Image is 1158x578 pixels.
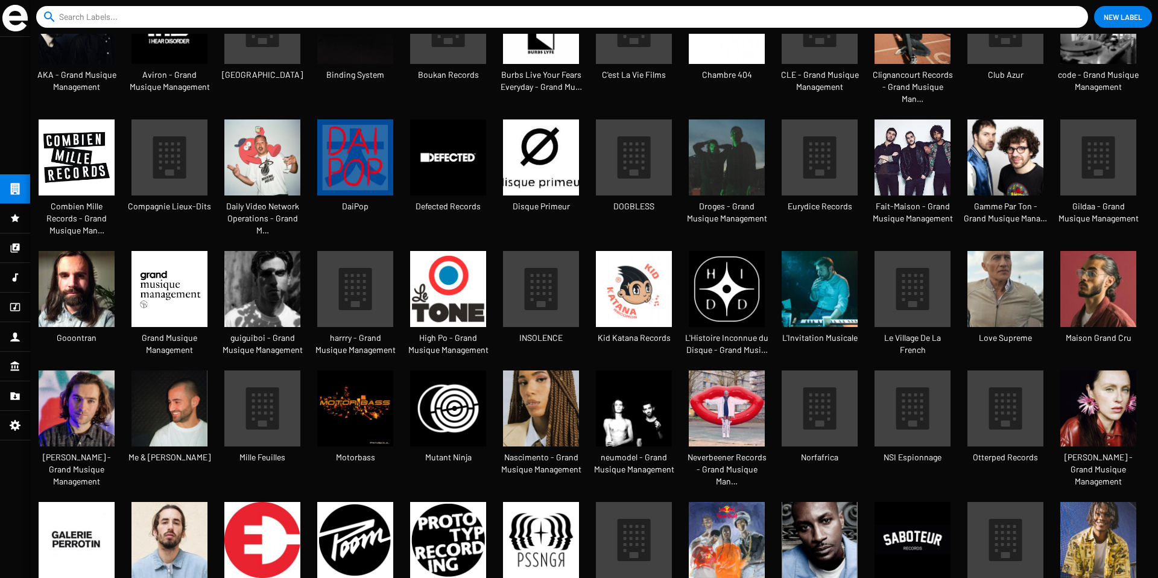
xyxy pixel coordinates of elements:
[680,451,773,487] span: Neverbeener Records - Grand Musique Man…
[402,251,495,370] a: High Po - Grand Musique Management
[410,370,486,446] img: unnamed.jpg
[773,69,866,93] span: CLE - Grand Musique Management
[410,251,486,327] img: avatars-000195342118-aql7fg-t500x500.jpg
[495,119,587,227] a: Disque Primeur
[402,119,495,227] a: Defected Records
[503,502,579,578] img: PSSNGR-logo.jpeg
[123,200,216,212] span: Compagnie Lieux-Dits
[875,119,951,195] img: telechargement.jpeg
[30,119,123,251] a: Combien Mille Records - Grand Musique Man…
[967,251,1043,327] img: 026-46-%28c%29-Merci-de-crediter-Emma-Le-Doyen_0.jpg
[216,200,309,237] span: Daily Video Network Operations - Grand M…
[216,332,309,356] span: guiguiboi - Grand Musique Management
[402,200,495,212] span: Defected Records
[123,119,216,227] a: Compagnie Lieux-Dits
[216,119,309,251] a: Daily Video Network Operations - Grand M…
[689,502,765,578] img: Redbull.jpg
[587,251,680,358] a: Kid Katana Records
[1052,119,1145,239] a: Gildaa - Grand Musique Management
[30,69,123,93] span: AKA - Grand Musique Management
[967,119,1043,195] img: Peur-Bleue-4.jpg
[216,370,309,478] a: Mille Feuilles
[495,370,587,490] a: Nascimento - Grand Musique Management
[587,200,680,212] span: DOGBLESS
[402,332,495,356] span: High Po - Grand Musique Management
[2,5,28,31] img: grand-sigle.svg
[30,451,123,487] span: [PERSON_NAME] - Grand Musique Management
[123,251,216,370] a: Grand Musique Management
[224,502,300,578] img: 2fd4ee47-1d61-42c3-a38e-915e4ed34c4b.jpg
[1052,251,1145,358] a: Maison Grand Cru
[773,251,866,358] a: L'Invitation Musicale
[587,332,680,344] span: Kid Katana Records
[1104,6,1142,28] span: New Label
[866,370,959,478] a: NSI Espionnage
[503,119,579,195] img: L-43574-1345722951-2832-jpeg.jpg
[596,370,672,446] img: GHz2nKFQ.jpeg
[680,69,773,81] span: Chambre 404
[959,69,1052,81] span: Club Azur
[1052,370,1145,502] a: [PERSON_NAME] - Grand Musique Management
[773,200,866,212] span: Eurydice Records
[1052,451,1145,487] span: [PERSON_NAME] - Grand Musique Management
[959,451,1052,463] span: Otterped Records
[131,370,207,446] img: Capture-d-ecran-2023-03-16-a-13-57-15_0.png
[959,332,1052,344] span: Love Supreme
[1052,332,1145,344] span: Maison Grand Cru
[309,251,402,370] a: harrry - Grand Musique Management
[1060,251,1136,327] img: deen-burbigo-retour-decembre.jpeg
[402,451,495,463] span: Mutant Ninja
[587,370,680,490] a: neumodel - Grand Musique Management
[689,251,765,327] img: HIDD_nb_500.jpg
[410,119,486,195] img: Defected-Records.jpg
[402,370,495,478] a: Mutant Ninja
[596,251,672,327] img: 0028544411_10.jpeg
[782,502,858,578] img: a-107192-1395849346-9878_0.jpg
[39,119,115,195] img: telechargement.png
[495,69,587,93] span: Burbs Live Your Fears Everyday - Grand Mu…
[224,119,300,195] img: %28a-garder-pour-later%29-DVNO---CHTAH-%28merci-de-crediter-Matthieu-Couturier%29.jpg
[680,251,773,370] a: L'Histoire Inconnue du Disque - Grand Musi…
[587,119,680,227] a: DOGBLESS
[495,251,587,358] a: INSOLENCE
[123,332,216,356] span: Grand Musique Management
[216,451,309,463] span: Mille Feuilles
[782,251,858,327] img: Bon-Voyage-Organisation---merci-de-crediter-Lionel-Rigal11.jpg
[680,370,773,502] a: Neverbeener Records - Grand Musique Man…
[39,502,115,578] img: Galerie_Emmanuel_Perrotin.jpg
[689,370,765,446] img: One-Trick-Pony.jpg
[1094,6,1152,28] button: New Label
[773,119,866,227] a: Eurydice Records
[875,502,951,578] img: 72q4XprJ_400x400.jpg
[495,332,587,344] span: INSOLENCE
[495,200,587,212] span: Disque Primeur
[317,370,393,446] img: MOTORBASS_PANSOUL_COVER_2000x2000px.jpg
[587,69,680,81] span: C'est La Vie Films
[1052,69,1145,93] span: code - Grand Musique Management
[959,200,1052,224] span: Gamme Par Ton - Grand Musique Mana…
[123,370,216,478] a: Me & [PERSON_NAME]
[131,502,207,578] img: 870x489_capture-63679.jpg
[959,370,1052,478] a: Otterped Records
[309,69,402,81] span: Binding System
[216,69,309,81] span: [GEOGRAPHIC_DATA]
[309,119,402,227] a: DaiPop
[30,200,123,237] span: Combien Mille Records - Grand Musique Man…
[587,451,680,475] span: neumodel - Grand Musique Management
[131,251,207,327] img: telechargement-%281%29.png
[1060,370,1136,446] img: 000419860025-1-%28merci-de-crediter-Pierre-Ange-Carlotti%29.jpg
[503,370,579,446] img: Yndi.jpg
[309,370,402,478] a: Motorbass
[42,10,57,24] mat-icon: search
[866,119,959,239] a: Fait-Maison - Grand Musique Management
[1052,200,1145,224] span: Gildaa - Grand Musique Management
[30,370,123,502] a: [PERSON_NAME] - Grand Musique Management
[773,451,866,463] span: Norfafrica
[495,451,587,475] span: Nascimento - Grand Musique Management
[410,502,486,578] img: Logo-Prototyp-Recording.jpg
[317,502,393,578] img: unnamed.jpg
[317,119,393,195] img: L-1382110-1512472918-6202-jpeg.jpg
[959,251,1052,358] a: Love Supreme
[680,200,773,224] span: Droges - Grand Musique Management
[773,332,866,344] span: L'Invitation Musicale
